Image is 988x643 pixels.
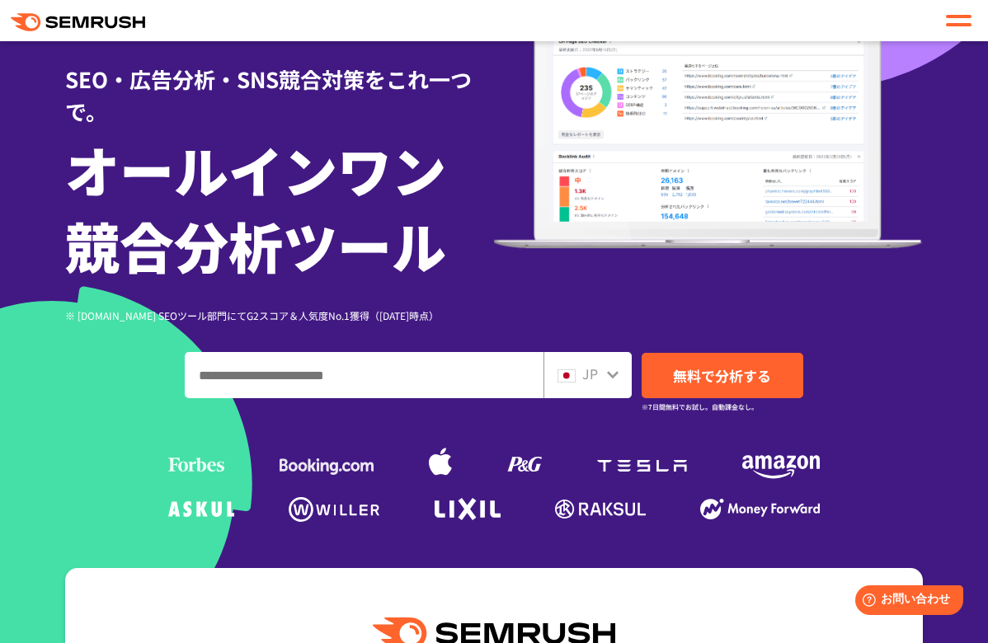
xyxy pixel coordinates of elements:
input: ドメイン、キーワードまたはURLを入力してください [186,353,543,397]
small: ※7日間無料でお試し。自動課金なし。 [642,399,758,415]
iframe: Help widget launcher [841,579,970,625]
span: 無料で分析する [673,365,771,386]
div: SEO・広告分析・SNS競合対策をこれ一つで。 [65,38,494,127]
span: JP [582,364,598,383]
div: ※ [DOMAIN_NAME] SEOツール部門にてG2スコア＆人気度No.1獲得（[DATE]時点） [65,307,494,323]
a: 無料で分析する [642,353,803,398]
h1: オールインワン 競合分析ツール [65,131,494,283]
